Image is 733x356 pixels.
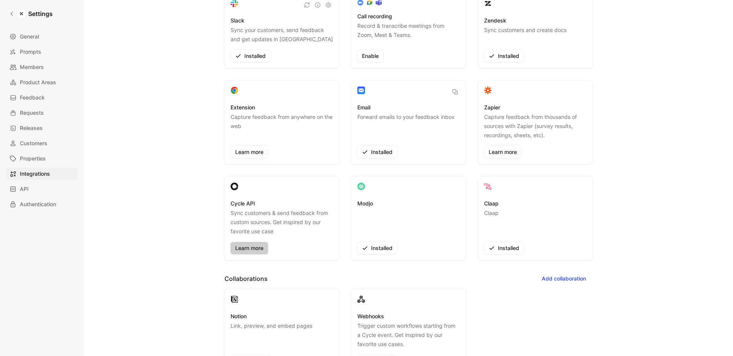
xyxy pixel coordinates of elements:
h3: Call recording [357,12,392,21]
h3: Slack [231,16,244,25]
p: Link, preview, and embed pages [231,321,312,349]
p: Capture feedback from thousands of sources with Zapier (survey results, recordings, sheets, etc). [484,112,586,140]
h3: Cycle API [231,199,255,208]
span: Releases [20,123,43,133]
h3: Zendesk [484,16,506,25]
a: General [6,30,78,43]
button: Installed [357,242,397,254]
a: Properties [6,152,78,165]
span: Installed [489,51,519,61]
span: Installed [489,244,519,253]
span: General [20,32,39,41]
span: Requests [20,108,44,117]
p: Trigger custom workflows starting from a Cycle event. Get inspired by our favorite use cases. [357,321,460,349]
span: Enable [362,51,379,61]
h3: Email [357,103,370,112]
a: Settings [6,6,56,21]
p: Capture feedback from anywhere on the web [231,112,333,140]
span: Prompts [20,47,41,56]
p: Sync customers and create docs [484,26,567,44]
span: Installed [362,244,392,253]
a: API [6,183,78,195]
span: Add collaboration [542,274,586,283]
a: Learn more [484,146,521,158]
p: Claap [484,208,499,236]
span: Product Areas [20,78,56,87]
h1: Settings [28,9,53,18]
a: Learn more [231,146,268,158]
span: Members [20,63,44,72]
button: Installed [484,50,524,62]
span: Properties [20,154,46,163]
h3: Extension [231,103,255,112]
a: Feedback [6,91,78,104]
a: Learn more [231,242,268,254]
p: Forward emails to your feedback inbox [357,112,455,140]
button: Add collaboration [535,273,593,285]
span: Feedback [20,93,45,102]
h3: Claap [484,199,499,208]
a: Requests [6,107,78,119]
p: Record & transcribe meetings from Zoom, Meet & Teams. [357,21,460,44]
a: Customers [6,137,78,149]
span: Installed [362,148,392,157]
a: Members [6,61,78,73]
span: Customers [20,139,47,148]
button: Installed [357,146,397,158]
span: Installed [235,51,266,61]
p: Sync customers & send feedback from custom sources. Get inspired by our favorite use case [231,208,333,236]
h3: Zapier [484,103,500,112]
a: Product Areas [6,76,78,88]
p: Sync your customers, send feedback and get updates in [GEOGRAPHIC_DATA] [231,26,333,44]
button: Enable [357,50,383,62]
span: API [20,184,29,194]
span: Authentication [20,200,56,209]
button: Installed [231,50,270,62]
a: Releases [6,122,78,134]
a: Authentication [6,198,78,210]
h3: Webhooks [357,312,384,321]
a: Integrations [6,168,78,180]
span: Integrations [20,169,50,178]
h3: Modjo [357,199,373,208]
a: Prompts [6,46,78,58]
h2: Collaborations [224,274,268,283]
h3: Notion [231,312,247,321]
button: Installed [484,242,524,254]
